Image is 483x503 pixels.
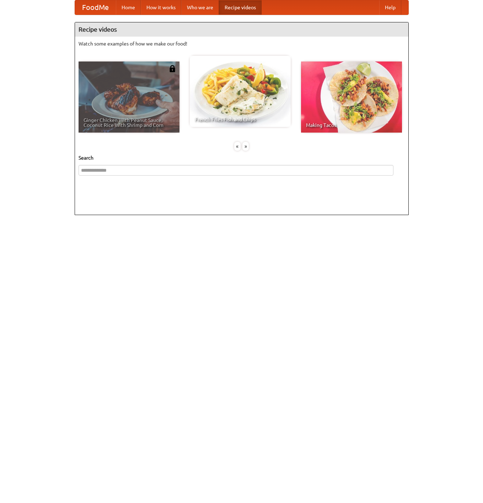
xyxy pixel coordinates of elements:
[379,0,401,15] a: Help
[75,22,408,37] h4: Recipe videos
[169,65,176,72] img: 483408.png
[75,0,116,15] a: FoodMe
[195,117,286,122] span: French Fries Fish and Chips
[79,154,405,161] h5: Search
[116,0,141,15] a: Home
[181,0,219,15] a: Who we are
[219,0,262,15] a: Recipe videos
[190,56,291,127] a: French Fries Fish and Chips
[141,0,181,15] a: How it works
[301,61,402,133] a: Making Tacos
[234,142,241,151] div: «
[242,142,249,151] div: »
[79,40,405,47] p: Watch some examples of how we make our food!
[306,123,397,128] span: Making Tacos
